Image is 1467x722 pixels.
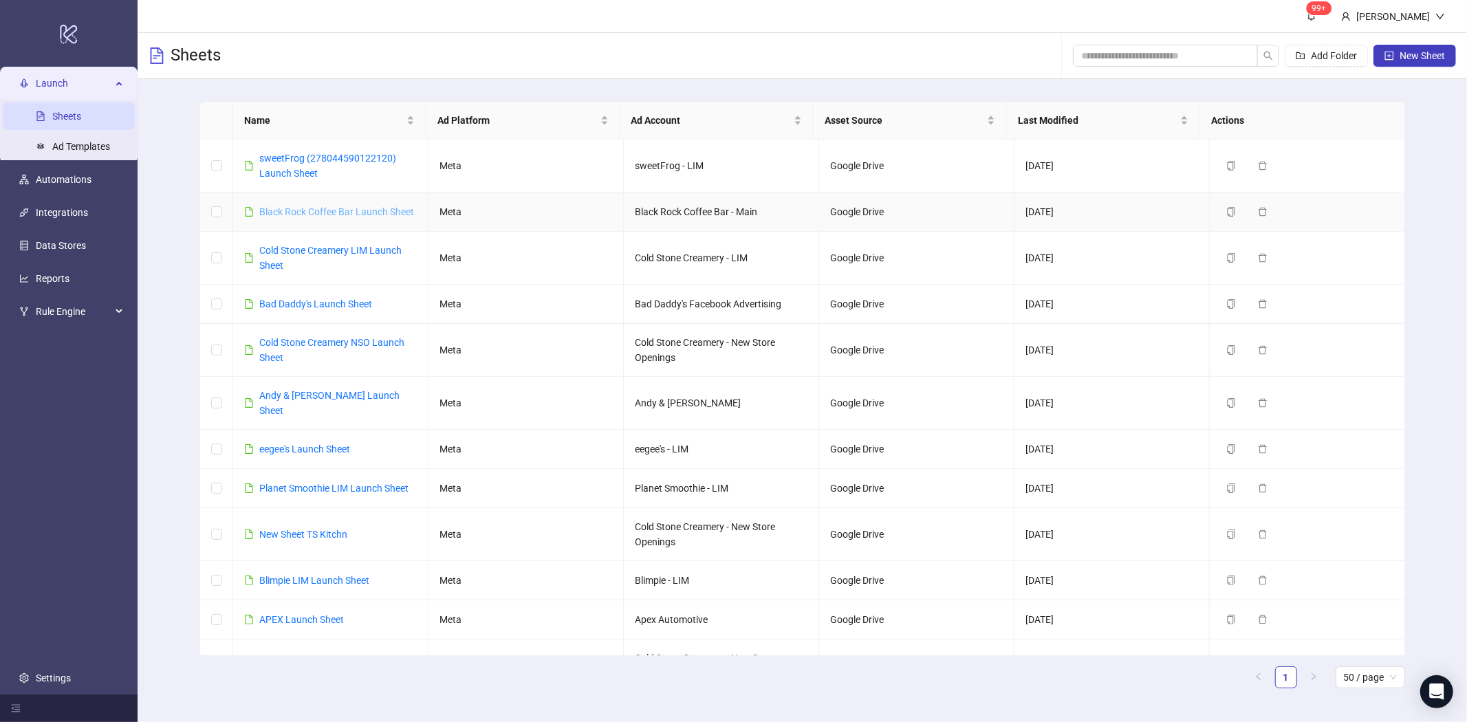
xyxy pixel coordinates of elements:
span: delete [1258,444,1268,454]
td: sweetFrog - LIM [624,140,819,193]
span: copy [1226,299,1236,309]
span: Last Modified [1018,113,1177,128]
span: Asset Source [825,113,984,128]
td: [DATE] [1014,469,1210,508]
a: Andy & [PERSON_NAME] Launch Sheet [259,390,400,416]
a: Bad Daddy's Launch Sheet [259,298,372,309]
td: Google Drive [819,324,1014,377]
td: [DATE] [1014,140,1210,193]
th: Actions [1200,102,1393,140]
span: delete [1258,345,1268,355]
span: file [244,444,254,454]
td: Meta [428,285,624,324]
span: delete [1258,398,1268,408]
a: Black Rock Coffee Bar Launch Sheet [259,206,414,217]
td: [DATE] [1014,508,1210,561]
td: Google Drive [819,600,1014,639]
span: copy [1226,576,1236,585]
td: eegee's - LIM [624,430,819,469]
td: Apex Automotive [624,600,819,639]
span: Ad Account [631,113,791,128]
button: New Sheet [1373,45,1456,67]
span: copy [1226,161,1236,171]
span: file [244,576,254,585]
td: Black Rock Coffee Bar - Main [624,193,819,232]
span: right [1310,672,1318,681]
td: Google Drive [819,285,1014,324]
span: file [244,253,254,263]
td: Meta [428,430,624,469]
span: file [244,161,254,171]
span: copy [1226,207,1236,217]
a: Automations [36,174,91,185]
td: Meta [428,193,624,232]
td: Cold Stone Creamery - LIM [624,232,819,285]
td: Google Drive [819,639,1014,692]
span: file [244,529,254,539]
th: Ad Account [620,102,814,140]
span: rocket [19,78,29,88]
span: delete [1258,253,1268,263]
a: New Sheet TS Kitchn [259,529,347,540]
a: Settings [36,672,71,683]
span: down [1435,12,1445,21]
td: [DATE] [1014,324,1210,377]
td: Google Drive [819,193,1014,232]
div: Page Size [1336,666,1405,688]
span: file [244,483,254,493]
a: Sheets [52,111,81,122]
td: Google Drive [819,508,1014,561]
span: user [1341,12,1351,21]
span: delete [1258,483,1268,493]
span: search [1263,51,1273,61]
th: Last Modified [1007,102,1200,140]
span: bell [1307,11,1316,21]
th: Name [233,102,426,140]
td: Google Drive [819,469,1014,508]
span: delete [1258,161,1268,171]
button: left [1248,666,1270,688]
span: copy [1226,345,1236,355]
a: eegee's Launch Sheet [259,444,350,455]
a: Reports [36,273,69,284]
span: left [1254,672,1263,681]
span: menu-fold [11,703,21,713]
td: Cold Stone Creamery - New Store Openings [624,324,819,377]
span: file [244,299,254,309]
td: Meta [428,600,624,639]
span: file [244,345,254,355]
td: Bad Daddy's Facebook Advertising [624,285,819,324]
button: Add Folder [1285,45,1368,67]
span: file [244,398,254,408]
td: Meta [428,377,624,430]
a: Blimpie LIM Launch Sheet [259,575,369,586]
th: Ad Platform [426,102,620,140]
li: Next Page [1303,666,1325,688]
span: 50 / page [1344,667,1397,688]
h3: Sheets [171,45,221,67]
td: Andy & [PERSON_NAME] [624,377,819,430]
th: Asset Source [814,102,1007,140]
td: [DATE] [1014,377,1210,430]
td: [DATE] [1014,430,1210,469]
span: delete [1258,299,1268,309]
td: Google Drive [819,430,1014,469]
a: APEX Launch Sheet [259,614,344,625]
td: Cold Stone Creamery - New Store Openings [624,639,819,692]
span: file [244,207,254,217]
span: New Sheet [1400,50,1445,61]
td: Cold Stone Creamery - New Store Openings [624,508,819,561]
td: Meta [428,324,624,377]
td: [DATE] [1014,561,1210,600]
td: Google Drive [819,140,1014,193]
span: copy [1226,253,1236,263]
span: delete [1258,529,1268,539]
td: Meta [428,561,624,600]
button: right [1303,666,1325,688]
span: file-text [149,47,165,64]
td: [DATE] [1014,285,1210,324]
span: copy [1226,529,1236,539]
span: copy [1226,615,1236,624]
sup: 141 [1307,1,1332,15]
td: [DATE] [1014,639,1210,692]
